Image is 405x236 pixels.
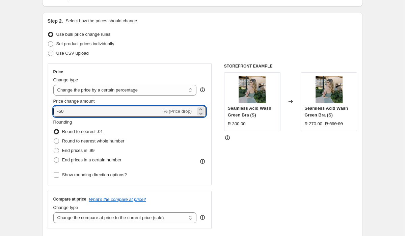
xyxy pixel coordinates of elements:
span: Use CSV upload [56,51,89,56]
span: Set product prices individually [56,41,114,46]
div: help [199,214,206,221]
img: 46_80x.jpg [239,76,266,103]
span: Round to nearest whole number [62,138,125,143]
span: Seamless Acid Wash Green Bra (S) [228,106,271,117]
span: Use bulk price change rules [56,32,110,37]
div: R 270.00 [304,121,322,127]
span: Price change amount [53,99,95,104]
div: R 300.00 [228,121,246,127]
button: What's the compare at price? [89,197,146,202]
strike: R 300.00 [325,121,343,127]
h3: Price [53,69,63,75]
img: 46_80x.jpg [316,76,343,103]
p: Select how the prices should change [65,18,137,24]
span: End prices in a certain number [62,157,122,162]
span: Change type [53,205,78,210]
span: Seamless Acid Wash Green Bra (S) [304,106,348,117]
h3: Compare at price [53,196,86,202]
span: Rounding [53,120,72,125]
span: Change type [53,77,78,82]
span: Show rounding direction options? [62,172,127,177]
span: % (Price drop) [164,109,192,114]
span: Round to nearest .01 [62,129,103,134]
span: End prices in .99 [62,148,95,153]
h6: STOREFRONT EXAMPLE [224,63,357,69]
h2: Step 2. [48,18,63,24]
div: help [199,86,206,93]
input: -15 [53,106,162,117]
